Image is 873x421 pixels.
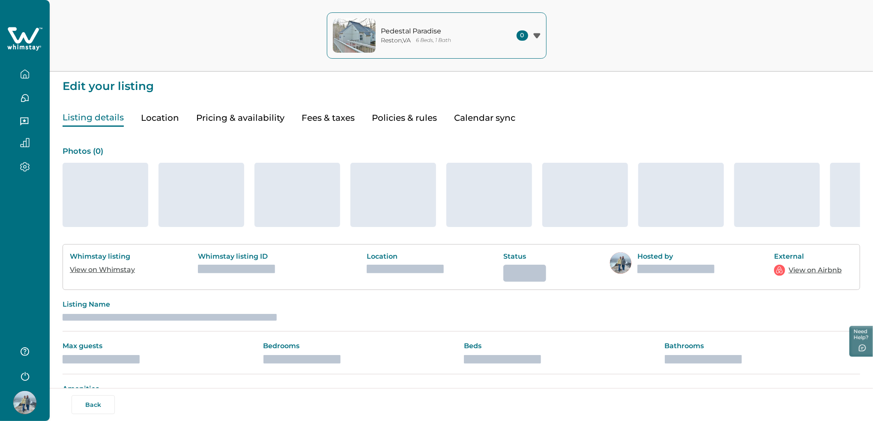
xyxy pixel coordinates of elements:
a: View on Airbnb [789,265,842,275]
p: Bathrooms [665,342,861,350]
button: property-coverPedestal ParadiseReston,VA6 Beds, 1 Bath0 [327,12,547,59]
p: Reston , VA [381,37,411,44]
p: 6 Beds, 1 Bath [416,37,451,44]
p: Edit your listing [63,72,860,92]
p: Max guests [63,342,258,350]
p: Hosted by [637,252,715,261]
p: Status [503,252,550,261]
p: Location [367,252,444,261]
span: 0 [517,30,528,41]
p: Bedrooms [263,342,459,350]
button: Calendar sync [454,109,515,127]
button: Policies & rules [372,109,437,127]
p: Whimstay listing [70,252,138,261]
button: Location [141,109,179,127]
p: Beds [464,342,660,350]
button: Back [72,395,115,414]
p: Whimstay listing ID [198,252,307,261]
p: Listing Name [63,300,860,309]
p: External [774,252,843,261]
img: property-cover [333,18,376,53]
p: Amenities [63,385,860,393]
button: Fees & taxes [302,109,355,127]
img: Whimstay Host [610,252,631,274]
img: Whimstay Host [13,391,36,414]
button: Pricing & availability [196,109,284,127]
a: View on Whimstay [70,266,135,274]
p: Photos ( 0 ) [63,147,860,156]
p: Pedestal Paradise [381,27,497,36]
button: Listing details [63,109,124,127]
